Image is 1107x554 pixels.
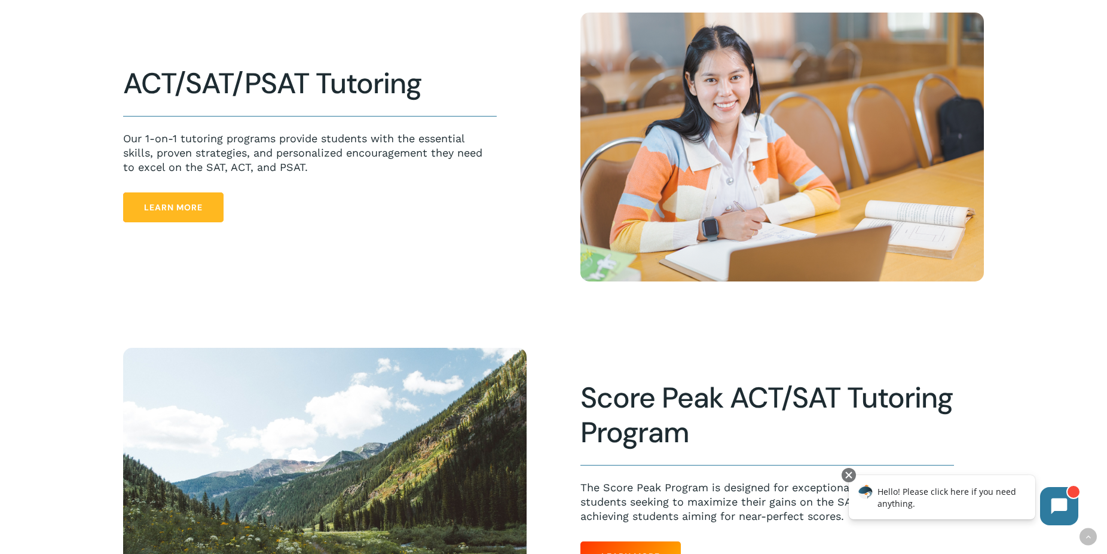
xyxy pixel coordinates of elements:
img: Happy Students 6 [580,13,984,281]
p: Our 1-on-1 tutoring programs provide students with the essential skills, proven strategies, and p... [123,131,497,175]
span: Learn More [144,201,203,213]
a: Learn More [123,192,224,222]
p: The Score Peak Program is designed for exceptionally motivated students seeking to maximize their... [580,480,954,524]
iframe: Chatbot [836,466,1090,537]
h2: ACT/SAT/PSAT Tutoring [123,66,497,101]
h2: Score Peak ACT/SAT Tutoring Program [580,381,954,450]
